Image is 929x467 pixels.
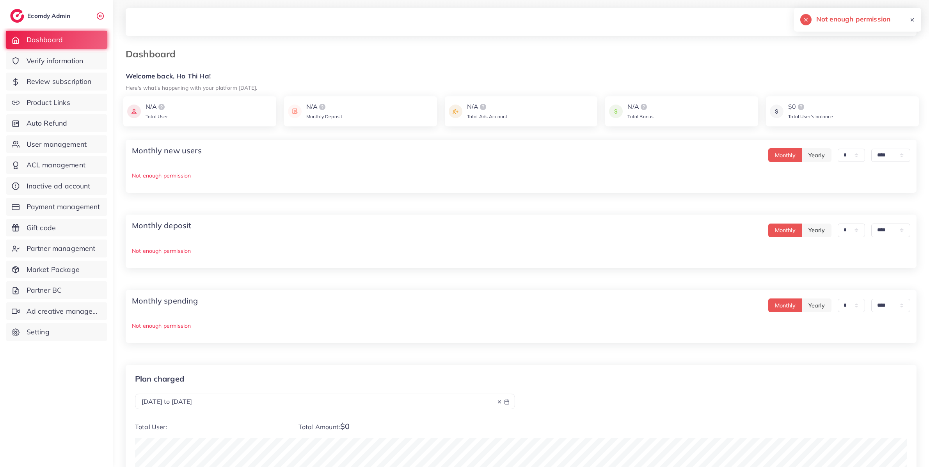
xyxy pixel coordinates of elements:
[127,102,141,121] img: icon payment
[27,306,101,316] span: Ad creative management
[770,102,783,121] img: icon payment
[27,35,63,45] span: Dashboard
[768,148,802,162] button: Monthly
[609,102,623,121] img: icon payment
[768,224,802,237] button: Monthly
[788,114,833,119] span: Total User’s balance
[132,246,910,256] p: Not enough permission
[6,52,107,70] a: Verify information
[306,114,342,119] span: Monthly Deposit
[802,298,831,312] button: Yearly
[6,73,107,91] a: Review subscription
[6,94,107,112] a: Product Links
[6,31,107,49] a: Dashboard
[6,261,107,279] a: Market Package
[132,171,910,180] p: Not enough permission
[146,114,168,119] span: Total User
[6,156,107,174] a: ACL management
[132,146,202,155] h4: Monthly new users
[768,298,802,312] button: Monthly
[796,102,806,112] img: logo
[27,181,91,191] span: Inactive ad account
[135,374,515,384] p: Plan charged
[639,102,648,112] img: logo
[27,223,56,233] span: Gift code
[132,296,198,305] h4: Monthly spending
[126,48,182,60] h3: Dashboard
[340,421,350,431] span: $0
[27,98,70,108] span: Product Links
[802,148,831,162] button: Yearly
[27,202,100,212] span: Payment management
[318,102,327,112] img: logo
[6,114,107,132] a: Auto Refund
[126,84,257,91] small: Here's what's happening with your platform [DATE].
[467,102,508,112] div: N/A
[157,102,166,112] img: logo
[10,9,24,23] img: logo
[132,321,910,330] p: Not enough permission
[627,102,654,112] div: N/A
[467,114,508,119] span: Total Ads Account
[27,139,87,149] span: User management
[27,160,85,170] span: ACL management
[27,76,92,87] span: Review subscription
[306,102,342,112] div: N/A
[6,281,107,299] a: Partner BC
[135,422,286,431] p: Total User:
[27,285,62,295] span: Partner BC
[288,102,302,121] img: icon payment
[6,219,107,237] a: Gift code
[27,243,96,254] span: Partner management
[126,72,917,80] h5: Welcome back, Ho Thi Ha!
[816,14,890,24] h5: Not enough permission
[142,398,192,405] span: [DATE] to [DATE]
[146,102,168,112] div: N/A
[802,224,831,237] button: Yearly
[27,118,67,128] span: Auto Refund
[627,114,654,119] span: Total Bonus
[6,198,107,216] a: Payment management
[132,221,191,230] h4: Monthly deposit
[27,56,83,66] span: Verify information
[6,177,107,195] a: Inactive ad account
[478,102,488,112] img: logo
[449,102,462,121] img: icon payment
[6,240,107,257] a: Partner management
[6,135,107,153] a: User management
[27,12,72,20] h2: Ecomdy Admin
[27,327,50,337] span: Setting
[6,302,107,320] a: Ad creative management
[10,9,72,23] a: logoEcomdy Admin
[298,422,515,431] p: Total Amount:
[27,265,80,275] span: Market Package
[788,102,833,112] div: $0
[6,323,107,341] a: Setting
